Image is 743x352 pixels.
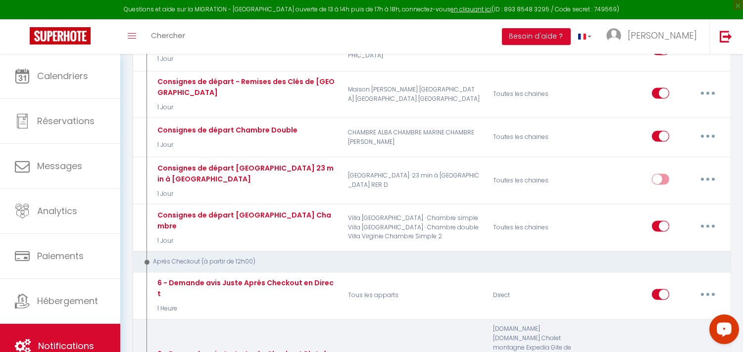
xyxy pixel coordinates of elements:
div: Consignes de départ Chambre Double [155,125,297,135]
p: Tous les apparts [342,277,487,313]
div: Consignes de départ [GEOGRAPHIC_DATA] 23 min à [GEOGRAPHIC_DATA] [155,163,335,184]
p: Villa [GEOGRAPHIC_DATA] · Chambre simple Villa [GEOGRAPHIC_DATA] · Chambre double Villa Virginie ... [342,210,487,246]
span: Réservations [37,115,95,127]
img: ... [606,28,621,43]
a: en cliquant ici [450,5,492,13]
img: Super Booking [30,27,91,44]
div: 6 - Demande avis Juste Après Checkout en Direct [155,277,335,299]
div: Direct [487,277,583,313]
span: Paiements [37,250,84,262]
div: Toutes les chaines [487,210,583,246]
p: 1 Jour [155,236,335,246]
button: Besoin d'aide ? [502,28,571,45]
div: Consignes de départ - Remises des Clés de [GEOGRAPHIC_DATA] [155,76,335,98]
p: 1 Heure [155,304,335,313]
div: Toutes les chaines [487,123,583,152]
span: Chercher [151,30,185,41]
p: [GEOGRAPHIC_DATA] ·23 min à [GEOGRAPHIC_DATA] RER D [342,163,487,199]
img: logout [720,30,732,43]
a: ... [PERSON_NAME] [599,19,709,54]
a: Chercher [144,19,193,54]
span: Hébergement [37,295,98,307]
div: Après Checkout (à partir de 12h00) [142,257,711,266]
p: 1 Jour [155,189,335,199]
p: Maison [PERSON_NAME] [GEOGRAPHIC_DATA] [GEOGRAPHIC_DATA] [GEOGRAPHIC_DATA] [342,76,487,112]
p: CHAMBRE ALBA CHAMBRE MARINE CHAMBRE [PERSON_NAME] [342,123,487,152]
span: Notifications [38,340,94,352]
p: 1 Jour [155,54,303,64]
p: 1 Jour [155,103,335,112]
span: Messages [37,160,82,172]
div: Toutes les chaines [487,76,583,112]
div: Toutes les chaines [487,163,583,199]
p: 1 Jour [155,140,297,150]
span: Calendriers [37,70,88,82]
span: [PERSON_NAME] [628,29,697,42]
iframe: LiveChat chat widget [701,310,743,352]
div: Consignes de départ [GEOGRAPHIC_DATA] Chambre [155,210,335,231]
span: Analytics [37,205,77,217]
